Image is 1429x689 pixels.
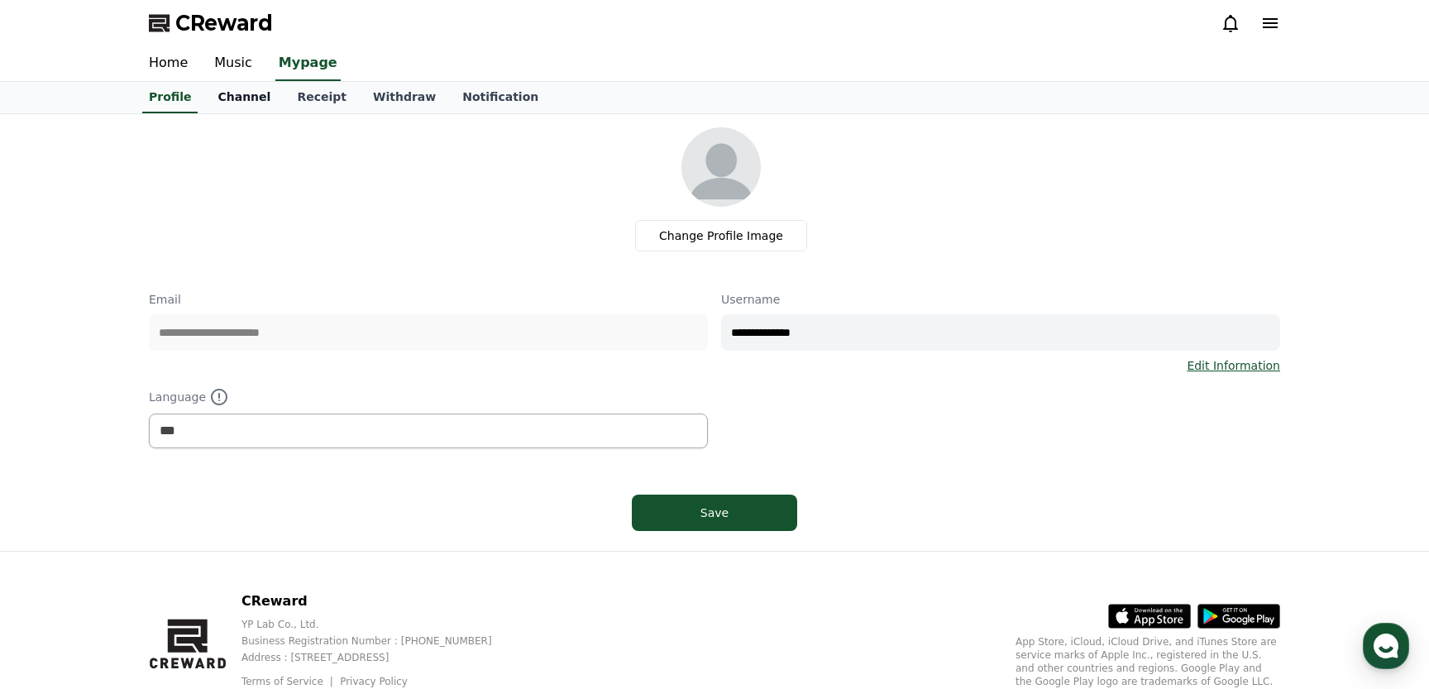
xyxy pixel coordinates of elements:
a: Channel [204,82,284,113]
p: Language [149,387,708,407]
p: CReward [241,591,519,611]
a: Notification [449,82,552,113]
p: YP Lab Co., Ltd. [241,618,519,631]
a: Settings [213,524,318,566]
a: Mypage [275,46,341,81]
span: Messages [137,550,186,563]
a: Profile [142,82,198,113]
span: Settings [245,549,285,562]
button: Save [632,495,797,531]
a: Receipt [284,82,360,113]
a: Withdraw [360,82,449,113]
img: profile_image [681,127,761,207]
a: Home [5,524,109,566]
p: Business Registration Number : [PHONE_NUMBER] [241,634,519,648]
div: Save [665,505,764,521]
span: Home [42,549,71,562]
a: CReward [149,10,273,36]
a: Privacy Policy [340,676,408,687]
a: Messages [109,524,213,566]
p: Username [721,291,1280,308]
a: Music [201,46,265,81]
span: CReward [175,10,273,36]
label: Change Profile Image [635,220,807,251]
p: Address : [STREET_ADDRESS] [241,651,519,664]
p: App Store, iCloud, iCloud Drive, and iTunes Store are service marks of Apple Inc., registered in ... [1016,635,1280,688]
a: Home [136,46,201,81]
a: Terms of Service [241,676,336,687]
a: Edit Information [1187,357,1280,374]
p: Email [149,291,708,308]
